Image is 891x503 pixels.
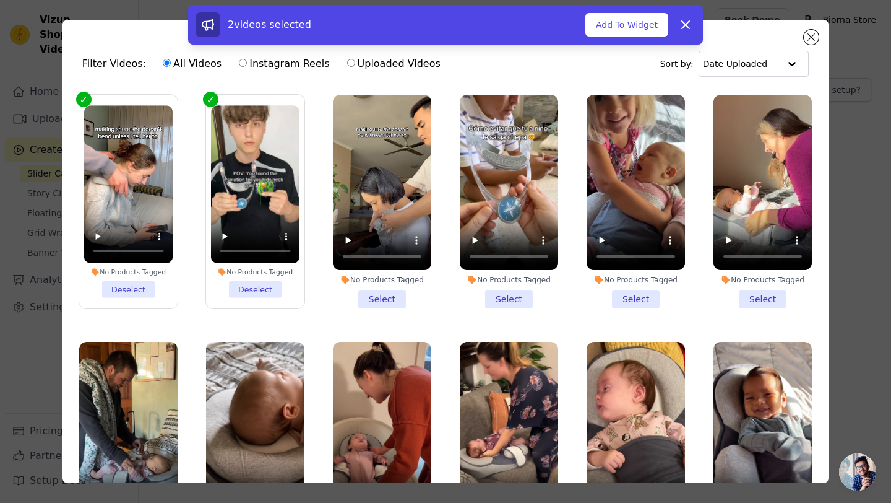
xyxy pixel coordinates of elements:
[713,275,812,285] div: No Products Tagged
[211,268,299,276] div: No Products Tagged
[660,51,809,77] div: Sort by:
[333,275,431,285] div: No Products Tagged
[587,275,685,285] div: No Products Tagged
[839,453,876,491] a: Open chat
[162,56,222,72] label: All Videos
[460,275,558,285] div: No Products Tagged
[82,50,447,78] div: Filter Videos:
[346,56,441,72] label: Uploaded Videos
[84,268,173,276] div: No Products Tagged
[238,56,330,72] label: Instagram Reels
[585,13,668,37] button: Add To Widget
[228,19,311,30] span: 2 videos selected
